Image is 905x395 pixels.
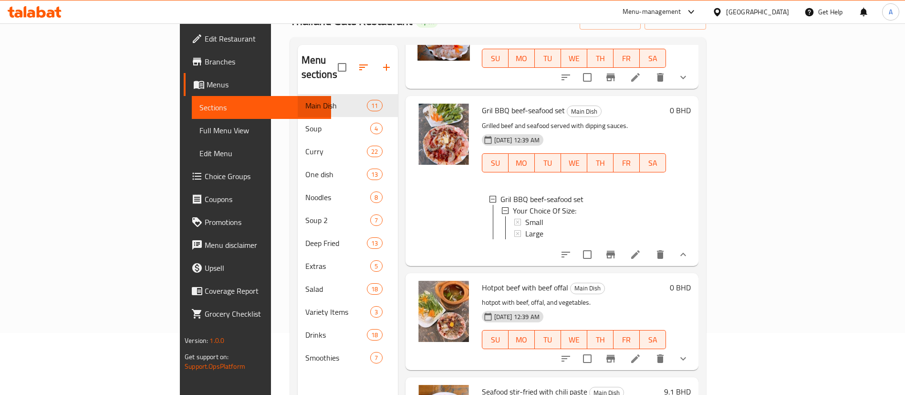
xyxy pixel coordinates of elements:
a: Sections [192,96,331,119]
div: Menu-management [623,6,681,18]
span: Gril BBQ beef-seafood set [482,103,565,117]
button: MO [509,153,535,172]
a: Edit menu item [630,72,641,83]
span: Sections [199,102,323,113]
button: WE [561,153,587,172]
button: Branch-specific-item [599,66,622,89]
span: Choice Groups [205,171,323,182]
button: sort-choices [554,347,577,370]
button: TH [587,330,614,349]
span: Upsell [205,262,323,274]
svg: Show Choices [677,353,689,364]
div: Main Dish11 [298,94,398,117]
a: Menu disclaimer [184,234,331,256]
button: SA [640,49,666,68]
div: items [367,169,382,180]
button: TU [535,49,561,68]
span: 13 [367,239,382,248]
span: Main Dish [305,100,367,111]
div: Extras5 [298,255,398,278]
span: Smoothies [305,352,371,363]
span: 1.0.0 [209,334,224,347]
button: delete [649,66,672,89]
span: 5 [371,262,382,271]
span: Variety Items [305,306,371,318]
a: Edit Restaurant [184,27,331,50]
a: Edit Menu [192,142,331,165]
button: show more [672,66,695,89]
button: show more [672,243,695,266]
button: TU [535,153,561,172]
button: delete [649,243,672,266]
span: Salad [305,283,367,295]
nav: Menu sections [298,90,398,373]
div: Smoothies7 [298,346,398,369]
span: Soup 2 [305,214,371,226]
button: SU [482,330,509,349]
span: Extras [305,260,371,272]
button: MO [509,330,535,349]
img: Gril BBQ beef-seafood set [413,104,474,165]
button: SA [640,330,666,349]
span: SU [486,333,505,347]
button: WE [561,49,587,68]
span: WE [565,52,583,65]
span: [DATE] 12:39 AM [490,136,543,145]
span: Coverage Report [205,285,323,297]
div: [GEOGRAPHIC_DATA] [726,7,789,17]
span: 7 [371,353,382,363]
span: Select to update [577,67,597,87]
a: Edit menu item [630,353,641,364]
button: Branch-specific-item [599,347,622,370]
button: TU [535,330,561,349]
div: Curry22 [298,140,398,163]
button: SU [482,49,509,68]
span: SA [644,52,662,65]
span: Edit Restaurant [205,33,323,44]
span: Deep Fried [305,237,367,249]
span: 18 [367,331,382,340]
div: items [367,146,382,157]
a: Grocery Checklist [184,302,331,325]
span: Select all sections [332,57,352,77]
button: FR [614,49,640,68]
span: SA [644,156,662,170]
span: 22 [367,147,382,156]
span: Menus [207,79,323,90]
span: WE [565,333,583,347]
div: Drinks18 [298,323,398,346]
span: 11 [367,101,382,110]
button: show more [672,347,695,370]
span: export [652,15,698,27]
h6: 0 BHD [670,281,691,294]
span: FR [617,333,636,347]
span: Main Dish [571,283,604,294]
span: TH [591,156,610,170]
a: Upsell [184,256,331,279]
span: SU [486,52,505,65]
span: Hotpot beef with beef offal [482,280,568,295]
div: items [370,352,382,363]
span: import [587,15,633,27]
div: Soup4 [298,117,398,140]
button: sort-choices [554,243,577,266]
div: items [370,260,382,272]
p: Grilled beef and seafood served with dipping sauces. [482,120,666,132]
button: FR [614,330,640,349]
span: TU [539,156,557,170]
span: Branches [205,56,323,67]
span: Menu disclaimer [205,239,323,251]
span: Small [525,216,543,228]
span: Full Menu View [199,125,323,136]
div: Main Dish [570,283,605,294]
span: TU [539,333,557,347]
span: Select to update [577,245,597,265]
span: FR [617,52,636,65]
span: Drinks [305,329,367,341]
span: TH [591,52,610,65]
button: sort-choices [554,66,577,89]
